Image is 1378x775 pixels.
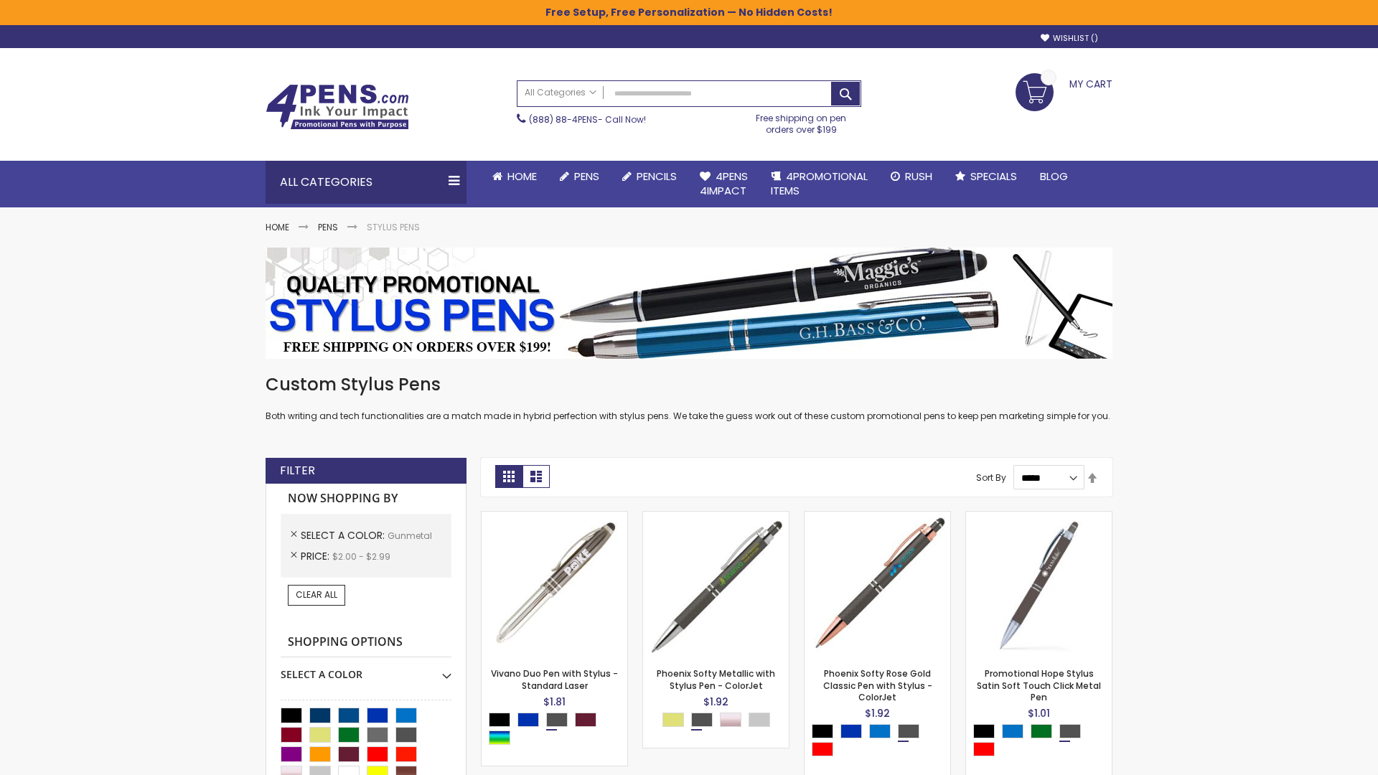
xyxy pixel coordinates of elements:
div: Select A Color [812,724,950,760]
a: Vivano Duo Pen with Stylus - Standard Laser [491,667,618,691]
a: Rush [879,161,944,192]
div: Green [1031,724,1052,738]
div: Gunmetal [691,713,713,727]
span: Clear All [296,588,337,601]
a: Promotional Hope Stylus Satin Soft Touch Click Metal Pen [977,667,1101,703]
span: $1.81 [543,695,566,709]
div: Black [489,713,510,727]
div: Assorted [489,731,510,745]
a: 4PROMOTIONALITEMS [759,161,879,207]
strong: Shopping Options [281,627,451,658]
div: Black [812,724,833,738]
div: Rose Gold [720,713,741,727]
div: Select A Color [489,713,627,748]
span: All Categories [525,87,596,98]
a: (888) 88-4PENS [529,113,598,126]
img: Promotional Hope Stylus Satin Soft Touch Click Metal Pen-Gunmetal [966,512,1112,657]
a: Home [266,221,289,233]
span: Select A Color [301,528,388,542]
span: Price [301,549,332,563]
a: Blog [1028,161,1079,192]
div: Select A Color [281,657,451,682]
div: All Categories [266,161,467,204]
a: Pens [548,161,611,192]
span: Specials [970,169,1017,184]
strong: Stylus Pens [367,221,420,233]
span: $1.01 [1028,706,1050,720]
a: Specials [944,161,1028,192]
a: Promotional Hope Stylus Satin Soft Touch Click Metal Pen-Gunmetal [966,511,1112,523]
div: Free shipping on pen orders over $199 [741,107,862,136]
strong: Grid [495,465,522,488]
a: 4Pens4impact [688,161,759,207]
div: Gunmetal [546,713,568,727]
div: Black [973,724,995,738]
span: 4PROMOTIONAL ITEMS [771,169,868,198]
a: All Categories [517,81,604,105]
div: Blue Light [869,724,891,738]
div: Gold [662,713,684,727]
div: Both writing and tech functionalities are a match made in hybrid perfection with stylus pens. We ... [266,373,1112,423]
a: Phoenix Softy Rose Gold Classic Pen with Stylus - ColorJet-Gunmetal [805,511,950,523]
strong: Now Shopping by [281,484,451,514]
h1: Custom Stylus Pens [266,373,1112,396]
img: Vivano Duo Pen with Stylus - Standard Laser-Gunmetal [482,512,627,657]
span: Pencils [637,169,677,184]
img: 4Pens Custom Pens and Promotional Products [266,84,409,130]
a: Pens [318,221,338,233]
a: Home [481,161,548,192]
label: Sort By [976,471,1006,484]
span: $2.00 - $2.99 [332,550,390,563]
div: Red [973,742,995,756]
a: Phoenix Softy Rose Gold Classic Pen with Stylus - ColorJet [823,667,932,703]
strong: Filter [280,463,315,479]
div: Dark Red [575,713,596,727]
div: Red [812,742,833,756]
span: Blog [1040,169,1068,184]
div: Blue Light [1002,724,1023,738]
a: Phoenix Softy Metallic with Stylus Pen - ColorJet [657,667,775,691]
span: 4Pens 4impact [700,169,748,198]
div: Select A Color [662,713,777,731]
img: Phoenix Softy Rose Gold Classic Pen with Stylus - ColorJet-Gunmetal [805,512,950,657]
div: Blue [517,713,539,727]
div: Gunmetal [1059,724,1081,738]
span: Gunmetal [388,530,432,542]
span: $1.92 [865,706,890,720]
span: Rush [905,169,932,184]
div: Blue [840,724,862,738]
span: Pens [574,169,599,184]
div: Silver [749,713,770,727]
img: Phoenix Softy Metallic with Stylus Pen - ColorJet-Gunmetal [643,512,789,657]
span: Home [507,169,537,184]
a: Vivano Duo Pen with Stylus - Standard Laser-Gunmetal [482,511,627,523]
a: Pencils [611,161,688,192]
a: Wishlist [1041,33,1098,44]
span: - Call Now! [529,113,646,126]
div: Gunmetal [898,724,919,738]
img: Stylus Pens [266,248,1112,359]
div: Select A Color [973,724,1112,760]
a: Phoenix Softy Metallic with Stylus Pen - ColorJet-Gunmetal [643,511,789,523]
span: $1.92 [703,695,728,709]
a: Clear All [288,585,345,605]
